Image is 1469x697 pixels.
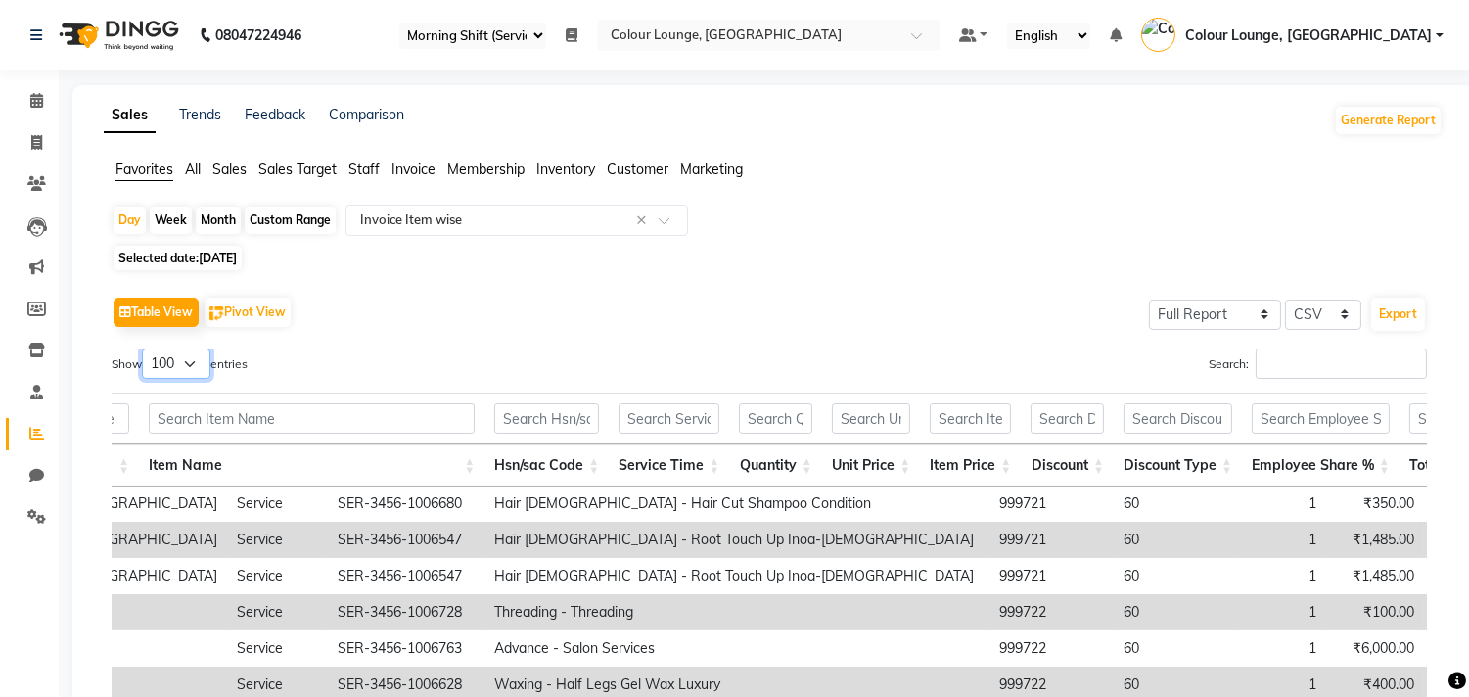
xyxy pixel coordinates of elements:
td: 999721 [989,522,1114,558]
td: SER-3456-1006728 [328,594,484,630]
button: Generate Report [1336,107,1441,134]
button: Export [1371,298,1425,331]
td: 1 [1234,594,1326,630]
td: 999722 [989,594,1114,630]
td: 1 [1234,522,1326,558]
td: Service [227,486,328,522]
span: Marketing [680,161,743,178]
span: Membership [447,161,525,178]
th: Discount Type: activate to sort column ascending [1114,444,1242,487]
td: Service [227,522,328,558]
td: Hair [DEMOGRAPHIC_DATA] - Hair Cut Shampoo Condition [484,486,989,522]
td: 1 [1234,630,1326,667]
td: ₹6,000.00 [1326,630,1424,667]
input: Search Quantity [739,403,811,434]
span: Selected date: [114,246,242,270]
span: Sales [212,161,247,178]
th: Quantity: activate to sort column ascending [729,444,821,487]
td: 60 [1114,594,1234,630]
img: pivot.png [209,306,224,321]
img: Colour Lounge, Ranjit Avenue [1141,18,1175,52]
td: Service [227,594,328,630]
div: Week [150,207,192,234]
input: Search Discount Type [1124,403,1232,434]
td: 60 [1114,522,1234,558]
td: Hair [DEMOGRAPHIC_DATA] - Root Touch Up Inoa-[DEMOGRAPHIC_DATA] [484,558,989,594]
td: 60 [1114,486,1234,522]
td: ₹1,485.00 [1326,558,1424,594]
td: Hair [DEMOGRAPHIC_DATA] - Root Touch Up Inoa-[DEMOGRAPHIC_DATA] [484,522,989,558]
a: Feedback [245,106,305,123]
a: Trends [179,106,221,123]
th: Unit Price: activate to sort column ascending [822,444,921,487]
td: SER-3456-1006680 [328,486,484,522]
input: Search Unit Price [832,403,911,434]
button: Pivot View [205,298,291,327]
a: Sales [104,98,156,133]
td: 1 [1234,486,1326,522]
td: Service [227,558,328,594]
input: Search Item Price [930,403,1011,434]
td: SER-3456-1006547 [328,522,484,558]
input: Search Hsn/sac Code [494,403,599,434]
td: 1 [1234,558,1326,594]
span: Sales Target [258,161,337,178]
th: Discount: activate to sort column ascending [1021,444,1114,487]
td: Advance - Salon Services [484,630,989,667]
span: Staff [348,161,380,178]
th: Hsn/sac Code: activate to sort column ascending [484,444,609,487]
td: Service [227,630,328,667]
span: All [185,161,201,178]
td: ₹1,485.00 [1326,522,1424,558]
label: Show entries [112,348,248,379]
input: Search Service Time [619,403,719,434]
th: Item Name: activate to sort column ascending [139,444,484,487]
td: SER-3456-1006547 [328,558,484,594]
td: ₹350.00 [1326,486,1424,522]
span: Colour Lounge, [GEOGRAPHIC_DATA] [1185,25,1432,46]
span: Invoice [391,161,436,178]
img: logo [50,8,184,63]
td: 999721 [989,558,1114,594]
td: ₹100.00 [1326,594,1424,630]
span: Clear all [636,210,653,231]
div: Month [196,207,241,234]
label: Search: [1209,348,1427,379]
td: 60 [1114,630,1234,667]
td: Hair [DEMOGRAPHIC_DATA] [24,522,227,558]
td: Hair [DEMOGRAPHIC_DATA] [24,558,227,594]
span: Inventory [536,161,595,178]
div: Day [114,207,146,234]
td: 999722 [989,630,1114,667]
th: Service Time: activate to sort column ascending [609,444,729,487]
td: Threading [24,594,227,630]
td: 999721 [989,486,1114,522]
input: Search Discount [1031,403,1104,434]
input: Search Item Name [149,403,475,434]
span: Customer [607,161,668,178]
td: 60 [1114,558,1234,594]
td: Advance [24,630,227,667]
span: [DATE] [199,251,237,265]
th: Employee Share %: activate to sort column ascending [1242,444,1400,487]
th: Item Price: activate to sort column ascending [920,444,1021,487]
select: Showentries [142,348,210,379]
a: Comparison [329,106,404,123]
td: SER-3456-1006763 [328,630,484,667]
input: Search: [1256,348,1427,379]
td: Threading - Threading [484,594,989,630]
div: Custom Range [245,207,336,234]
button: Table View [114,298,199,327]
input: Search Employee Share % [1252,403,1390,434]
td: Hair [DEMOGRAPHIC_DATA] [24,486,227,522]
span: Favorites [115,161,173,178]
b: 08047224946 [215,8,301,63]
